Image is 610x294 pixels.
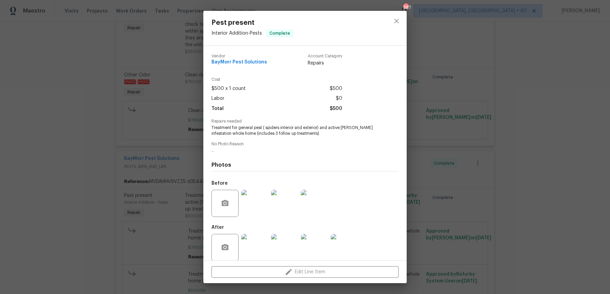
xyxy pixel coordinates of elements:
[211,119,399,124] span: Repairs needed
[211,60,267,65] span: BayMorr Pest Solutions
[267,30,293,37] span: Complete
[388,13,405,29] button: close
[211,142,399,146] span: No Photo Reason
[211,54,267,58] span: Vendor
[211,125,380,136] span: Treatment for general pest ( spiders interior and exterior) and active [PERSON_NAME] infestation ...
[211,225,224,230] h5: After
[308,54,342,58] span: Account Category
[211,181,228,186] h5: Before
[211,104,224,114] span: Total
[211,84,246,94] span: $500 x 1 count
[211,77,342,82] span: Cost
[211,148,380,153] span: ..
[308,60,342,67] span: Repairs
[211,31,262,36] span: Interior Addition - Pests
[403,4,408,11] div: 687
[211,19,293,26] span: Pest present
[336,94,342,104] span: $0
[330,104,342,114] span: $500
[211,94,224,104] span: Labor
[330,84,342,94] span: $500
[211,162,399,168] h4: Photos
